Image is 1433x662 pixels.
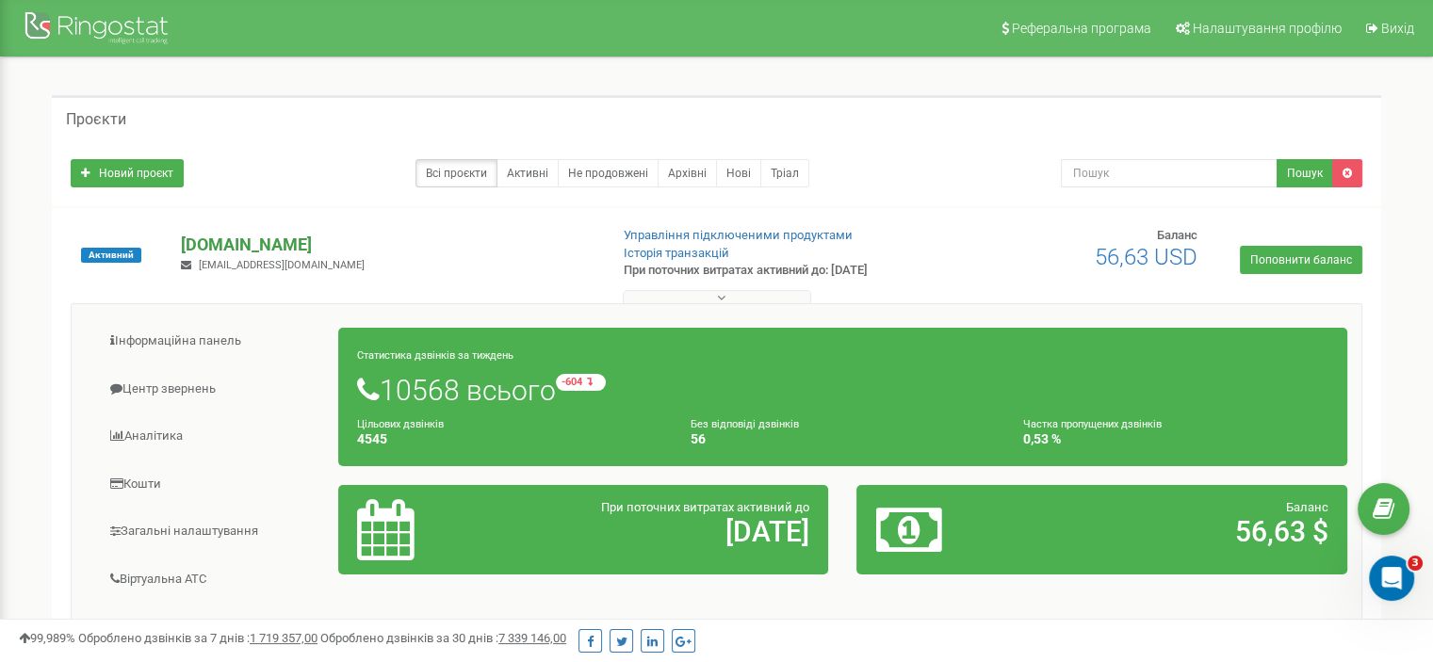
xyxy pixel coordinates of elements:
[1240,246,1362,274] a: Поповнити баланс
[1023,418,1162,430] small: Частка пропущених дзвінків
[691,418,799,430] small: Без відповіді дзвінків
[1381,21,1414,36] span: Вихід
[86,413,339,460] a: Аналiтика
[497,159,559,187] a: Активні
[71,159,184,187] a: Новий проєкт
[1277,159,1333,187] button: Пошук
[66,111,126,128] h5: Проєкти
[250,631,318,645] u: 1 719 357,00
[716,159,761,187] a: Нові
[19,631,75,645] span: 99,989%
[86,557,339,603] a: Віртуальна АТС
[1157,228,1197,242] span: Баланс
[1061,159,1278,187] input: Пошук
[556,374,606,391] small: -604
[86,509,339,555] a: Загальні налаштування
[78,631,318,645] span: Оброблено дзвінків за 7 днів :
[86,461,339,508] a: Кошти
[498,631,566,645] u: 7 339 146,00
[1095,244,1197,270] span: 56,63 USD
[181,233,593,257] p: [DOMAIN_NAME]
[81,248,141,263] span: Активний
[357,432,662,446] h4: 4545
[624,246,729,260] a: Історія транзакцій
[624,262,925,280] p: При поточних витратах активний до: [DATE]
[199,259,365,271] span: [EMAIL_ADDRESS][DOMAIN_NAME]
[1036,516,1328,547] h2: 56,63 $
[357,374,1328,406] h1: 10568 всього
[691,432,996,446] h4: 56
[1023,432,1328,446] h4: 0,53 %
[320,631,566,645] span: Оброблено дзвінків за 30 днів :
[1369,556,1414,601] iframe: Intercom live chat
[760,159,809,187] a: Тріал
[558,159,659,187] a: Не продовжені
[517,516,809,547] h2: [DATE]
[1408,556,1423,571] span: 3
[86,604,339,650] a: Наскрізна аналітика
[1286,500,1328,514] span: Баланс
[357,349,513,362] small: Статистика дзвінків за тиждень
[86,366,339,412] a: Центр звернень
[1193,21,1342,36] span: Налаштування профілю
[1012,21,1151,36] span: Реферальна програма
[86,318,339,364] a: Інформаційна панель
[357,418,444,430] small: Цільових дзвінків
[601,500,809,514] span: При поточних витратах активний до
[624,228,853,242] a: Управління підключеними продуктами
[415,159,497,187] a: Всі проєкти
[658,159,717,187] a: Архівні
